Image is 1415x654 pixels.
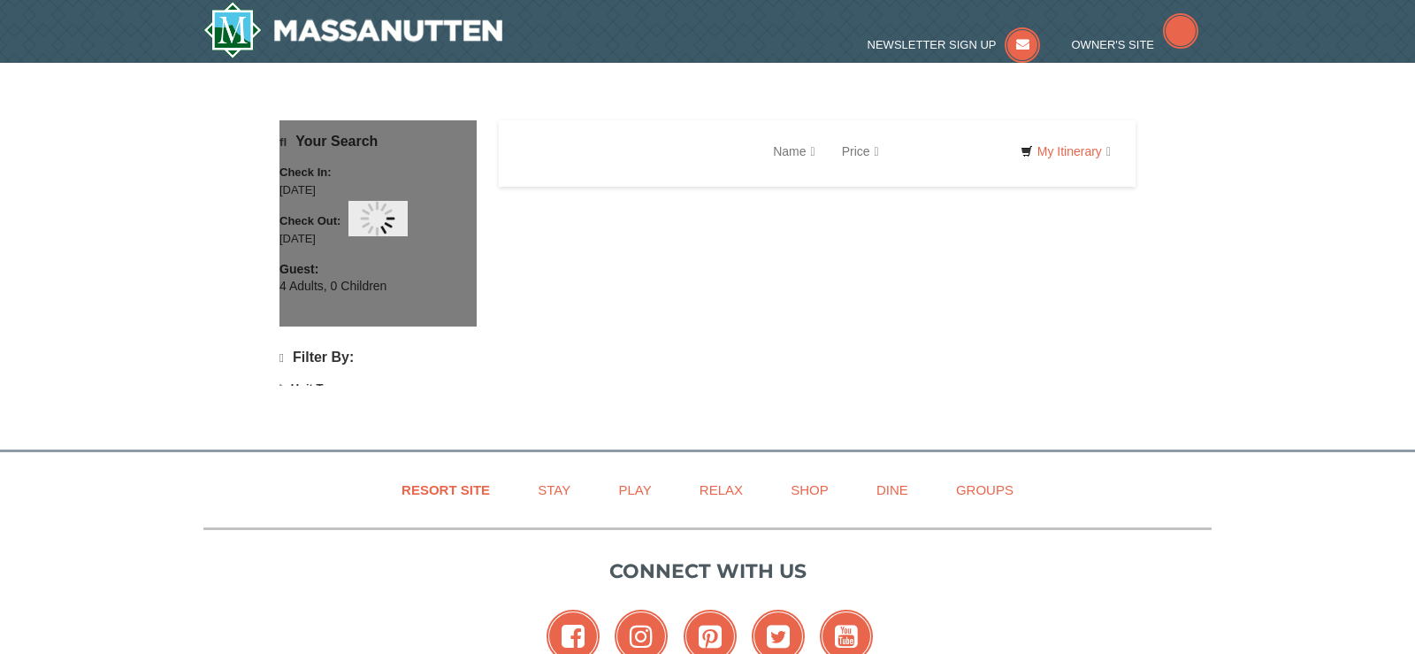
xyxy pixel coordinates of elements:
img: wait gif [360,201,395,236]
p: Connect with us [203,557,1212,586]
strong: Unit Type [291,381,342,395]
a: Newsletter Sign Up [868,38,1041,51]
a: Stay [516,470,593,510]
a: Price [829,134,892,169]
h4: Filter By: [279,350,477,366]
a: Groups [934,470,1036,510]
a: Shop [769,470,851,510]
a: My Itinerary [1009,138,1122,165]
a: Name [760,134,828,169]
a: Play [596,470,673,510]
a: Dine [854,470,930,510]
img: Massanutten Resort Logo [203,2,502,58]
a: Owner's Site [1072,38,1199,51]
a: Relax [677,470,765,510]
a: Resort Site [379,470,512,510]
span: Owner's Site [1072,38,1155,51]
a: Massanutten Resort [203,2,502,58]
span: Newsletter Sign Up [868,38,997,51]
